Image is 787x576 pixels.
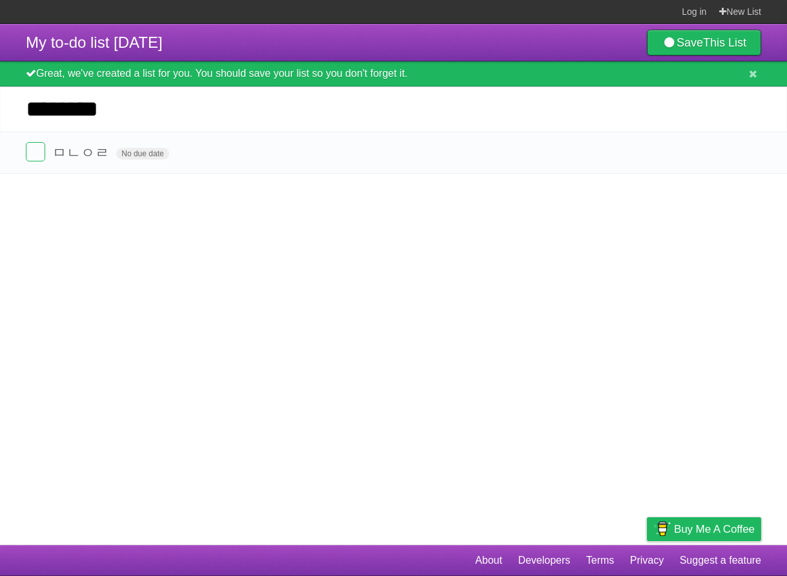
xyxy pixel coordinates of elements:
[674,518,755,540] span: Buy me a coffee
[680,548,761,573] a: Suggest a feature
[26,34,163,51] span: My to-do list [DATE]
[475,548,502,573] a: About
[703,36,746,49] b: This List
[26,142,45,161] label: Done
[116,148,169,159] span: No due date
[647,30,761,56] a: SaveThis List
[647,517,761,541] a: Buy me a coffee
[518,548,570,573] a: Developers
[52,145,112,161] span: ㅁㄴㅇㄹ
[630,548,664,573] a: Privacy
[586,548,615,573] a: Terms
[653,518,671,540] img: Buy me a coffee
